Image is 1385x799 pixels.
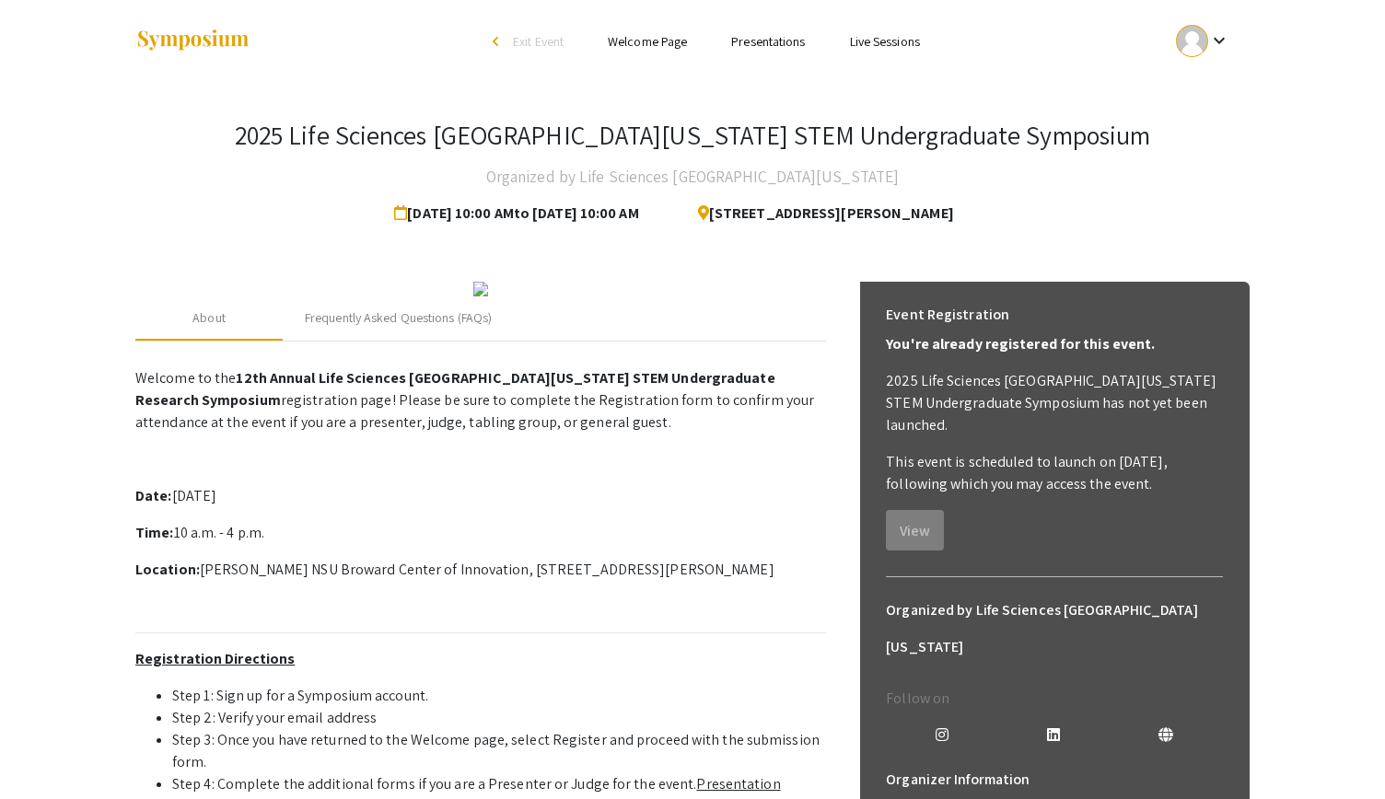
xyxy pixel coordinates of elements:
span: [STREET_ADDRESS][PERSON_NAME] [683,195,954,232]
h4: Organized by Life Sciences [GEOGRAPHIC_DATA][US_STATE] [486,158,899,195]
p: Follow on [886,688,1223,710]
p: [DATE] [135,485,826,507]
p: This event is scheduled to launch on [DATE], following which you may access the event. [886,451,1223,495]
mat-icon: Expand account dropdown [1208,29,1230,52]
a: Live Sessions [850,33,920,50]
li: Step 1: Sign up for a Symposium account. [172,685,826,707]
span: Exit Event [513,33,564,50]
li: Step 2: Verify your email address [172,707,826,729]
p: You're already registered for this event. [886,333,1223,355]
div: About [192,308,226,328]
button: View [886,510,944,550]
u: Registration Directions [135,649,295,668]
strong: 12th Annual Life Sciences [GEOGRAPHIC_DATA][US_STATE] STEM Undergraduate Research Symposium [135,368,775,410]
p: Welcome to the registration page! Please be sure to complete the Registration form to confirm you... [135,367,826,434]
p: 10 a.m. - 4 p.m. [135,522,826,544]
button: Expand account dropdown [1157,20,1250,62]
a: Welcome Page [608,33,687,50]
p: [PERSON_NAME] NSU Broward Center of Innovation, [STREET_ADDRESS][PERSON_NAME] [135,559,826,581]
strong: Location: [135,560,200,579]
a: Presentations [731,33,805,50]
span: [DATE] 10:00 AM to [DATE] 10:00 AM [394,195,646,232]
p: 2025 Life Sciences [GEOGRAPHIC_DATA][US_STATE] STEM Undergraduate Symposium has not yet been laun... [886,370,1223,436]
h3: 2025 Life Sciences [GEOGRAPHIC_DATA][US_STATE] STEM Undergraduate Symposium [235,120,1151,151]
strong: Time: [135,523,174,542]
h6: Organizer Information [886,761,1223,798]
li: Step 3: Once you have returned to the Welcome page, select Register and proceed with the submissi... [172,729,826,773]
strong: Date: [135,486,172,505]
img: 32153a09-f8cb-4114-bf27-cfb6bc84fc69.png [473,282,488,296]
div: Frequently Asked Questions (FAQs) [305,308,492,328]
div: arrow_back_ios [493,36,504,47]
h6: Event Registration [886,296,1009,333]
img: Symposium by ForagerOne [135,29,250,53]
h6: Organized by Life Sciences [GEOGRAPHIC_DATA][US_STATE] [886,592,1223,666]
